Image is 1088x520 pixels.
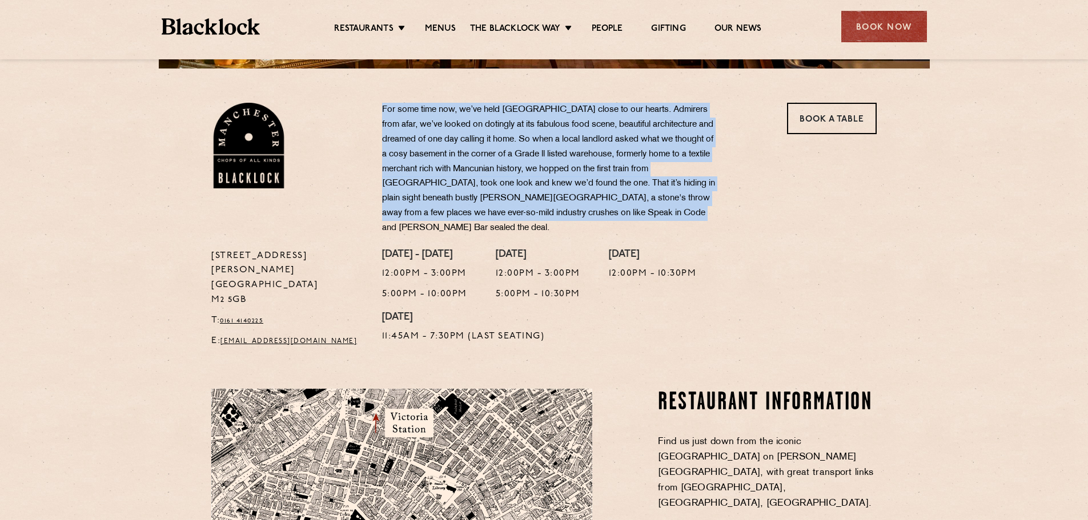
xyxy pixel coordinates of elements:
h4: [DATE] - [DATE] [382,249,467,261]
a: Restaurants [334,23,394,36]
a: [EMAIL_ADDRESS][DOMAIN_NAME] [220,338,357,345]
a: Our News [714,23,762,36]
img: BL_Manchester_Logo-bleed.png [211,103,286,188]
h4: [DATE] [382,312,545,324]
a: The Blacklock Way [470,23,560,36]
p: 12:00pm - 3:00pm [496,267,580,281]
div: Book Now [841,11,927,42]
img: BL_Textured_Logo-footer-cropped.svg [162,18,260,35]
p: For some time now, we’ve held [GEOGRAPHIC_DATA] close to our hearts. Admirers from afar, we’ve lo... [382,103,719,236]
p: T: [211,313,365,328]
p: 12:00pm - 3:00pm [382,267,467,281]
p: [STREET_ADDRESS][PERSON_NAME] [GEOGRAPHIC_DATA] M2 5GB [211,249,365,308]
a: Gifting [651,23,685,36]
p: E: [211,334,365,349]
p: 5:00pm - 10:30pm [496,287,580,302]
a: Menus [425,23,456,36]
p: 5:00pm - 10:00pm [382,287,467,302]
span: Find us just down from the iconic [GEOGRAPHIC_DATA] on [PERSON_NAME][GEOGRAPHIC_DATA], with great... [658,437,874,508]
a: 0161 4140225 [220,317,263,324]
a: Book a Table [787,103,877,134]
p: 12:00pm - 10:30pm [609,267,697,281]
p: 11:45am - 7:30pm (Last Seating) [382,329,545,344]
a: People [592,23,623,36]
h4: [DATE] [496,249,580,261]
h4: [DATE] [609,249,697,261]
h2: Restaurant Information [658,389,877,417]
